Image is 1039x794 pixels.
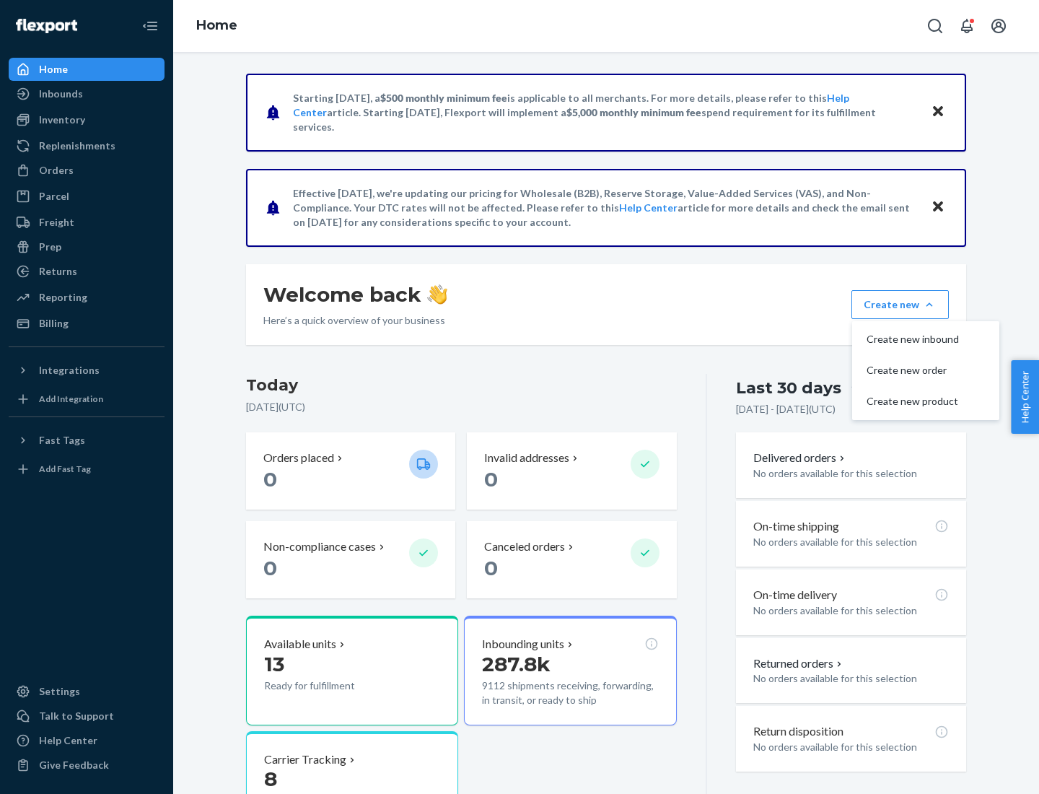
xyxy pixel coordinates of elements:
[9,58,165,81] a: Home
[9,82,165,105] a: Inbounds
[753,466,949,481] p: No orders available for this selection
[929,197,947,218] button: Close
[9,359,165,382] button: Integrations
[9,211,165,234] a: Freight
[39,433,85,448] div: Fast Tags
[185,5,249,47] ol: breadcrumbs
[484,450,569,466] p: Invalid addresses
[753,740,949,754] p: No orders available for this selection
[753,518,839,535] p: On-time shipping
[39,758,109,772] div: Give Feedback
[39,264,77,279] div: Returns
[753,450,848,466] button: Delivered orders
[16,19,77,33] img: Flexport logo
[753,655,845,672] button: Returned orders
[39,113,85,127] div: Inventory
[39,363,100,378] div: Integrations
[753,535,949,549] p: No orders available for this selection
[9,260,165,283] a: Returns
[246,521,455,598] button: Non-compliance cases 0
[867,365,959,375] span: Create new order
[467,521,676,598] button: Canceled orders 0
[736,377,841,399] div: Last 30 days
[39,87,83,101] div: Inbounds
[263,556,277,580] span: 0
[467,432,676,510] button: Invalid addresses 0
[984,12,1013,40] button: Open account menu
[9,458,165,481] a: Add Fast Tag
[246,432,455,510] button: Orders placed 0
[39,316,69,331] div: Billing
[484,538,565,555] p: Canceled orders
[482,679,658,707] p: 9112 shipments receiving, forwarding, in transit, or ready to ship
[619,201,678,214] a: Help Center
[9,134,165,157] a: Replenishments
[293,91,917,134] p: Starting [DATE], a is applicable to all merchants. For more details, please refer to this article...
[484,556,498,580] span: 0
[246,374,677,397] h3: Today
[867,396,959,406] span: Create new product
[736,402,836,416] p: [DATE] - [DATE] ( UTC )
[464,616,676,725] button: Inbounding units287.8k9112 shipments receiving, forwarding, in transit, or ready to ship
[39,215,74,230] div: Freight
[380,92,507,104] span: $500 monthly minimum fee
[246,616,458,725] button: Available units13Ready for fulfillment
[39,240,61,254] div: Prep
[753,603,949,618] p: No orders available for this selection
[753,587,837,603] p: On-time delivery
[9,754,165,777] button: Give Feedback
[263,467,277,492] span: 0
[851,290,949,319] button: Create newCreate new inboundCreate new orderCreate new product
[9,185,165,208] a: Parcel
[484,467,498,492] span: 0
[39,290,87,305] div: Reporting
[39,139,115,153] div: Replenishments
[9,108,165,131] a: Inventory
[952,12,981,40] button: Open notifications
[263,450,334,466] p: Orders placed
[264,652,284,676] span: 13
[1011,360,1039,434] button: Help Center
[9,388,165,411] a: Add Integration
[264,767,277,791] span: 8
[9,729,165,752] a: Help Center
[855,386,996,417] button: Create new product
[263,282,447,307] h1: Welcome back
[9,159,165,182] a: Orders
[427,284,447,305] img: hand-wave emoji
[9,680,165,703] a: Settings
[39,189,69,204] div: Parcel
[921,12,950,40] button: Open Search Box
[929,102,947,123] button: Close
[753,723,843,740] p: Return disposition
[9,429,165,452] button: Fast Tags
[264,636,336,653] p: Available units
[39,463,91,475] div: Add Fast Tag
[9,312,165,335] a: Billing
[9,286,165,309] a: Reporting
[855,324,996,355] button: Create new inbound
[136,12,165,40] button: Close Navigation
[264,679,398,693] p: Ready for fulfillment
[753,671,949,686] p: No orders available for this selection
[246,400,677,414] p: [DATE] ( UTC )
[264,751,346,768] p: Carrier Tracking
[39,684,80,699] div: Settings
[39,709,114,723] div: Talk to Support
[263,313,447,328] p: Here’s a quick overview of your business
[293,186,917,230] p: Effective [DATE], we're updating our pricing for Wholesale (B2B), Reserve Storage, Value-Added Se...
[263,538,376,555] p: Non-compliance cases
[39,393,103,405] div: Add Integration
[867,334,959,344] span: Create new inbound
[855,355,996,386] button: Create new order
[39,62,68,77] div: Home
[39,733,97,748] div: Help Center
[196,17,237,33] a: Home
[482,652,551,676] span: 287.8k
[482,636,564,653] p: Inbounding units
[39,163,74,178] div: Orders
[9,704,165,728] a: Talk to Support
